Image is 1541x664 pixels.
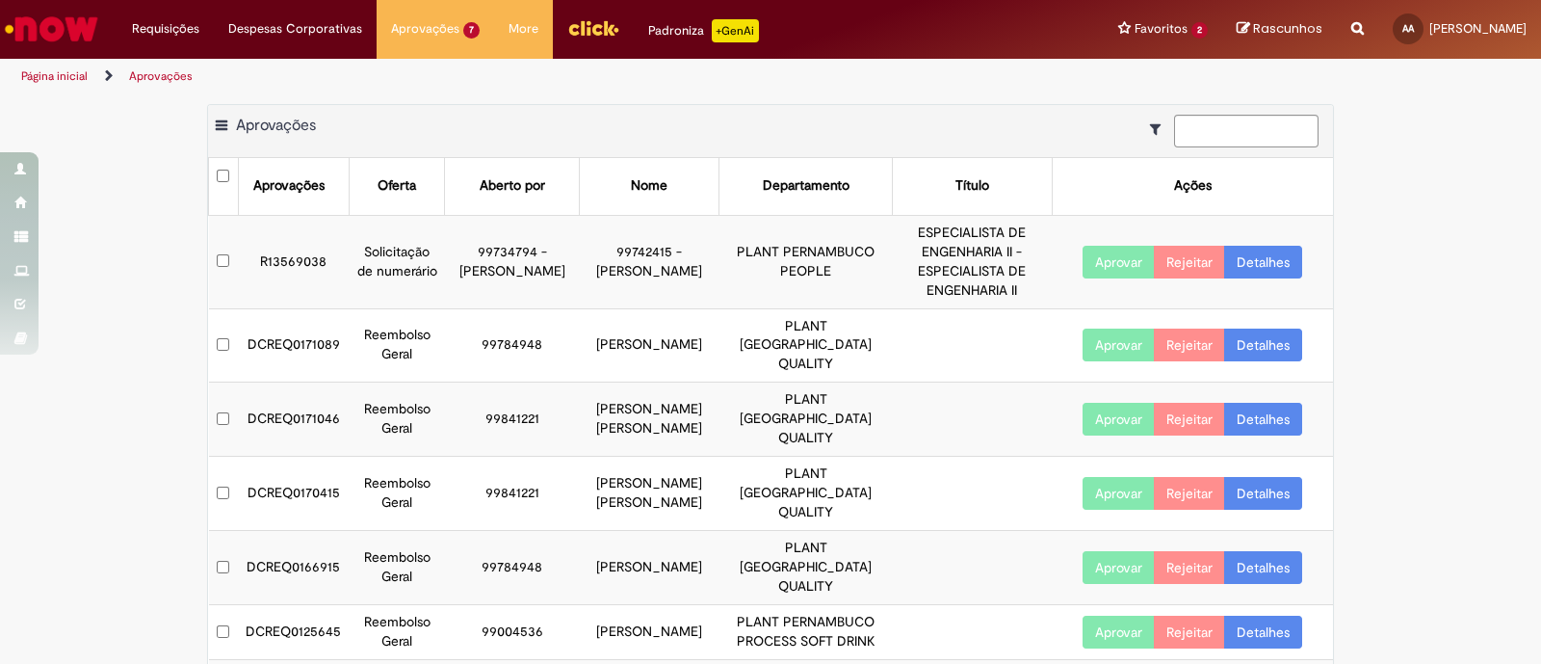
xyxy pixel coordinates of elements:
[712,19,759,42] p: +GenAi
[1154,329,1225,361] button: Rejeitar
[579,605,719,660] td: [PERSON_NAME]
[719,383,893,457] td: PLANT [GEOGRAPHIC_DATA] QUALITY
[238,457,349,531] td: DCREQ0170415
[1191,22,1208,39] span: 2
[1154,477,1225,510] button: Rejeitar
[1083,329,1155,361] button: Aprovar
[463,22,480,39] span: 7
[579,383,719,457] td: [PERSON_NAME] [PERSON_NAME]
[1150,122,1170,136] i: Mostrar filtros para: Suas Solicitações
[719,308,893,383] td: PLANT [GEOGRAPHIC_DATA] QUALITY
[567,13,619,42] img: click_logo_yellow_360x200.png
[238,383,349,457] td: DCREQ0171046
[719,531,893,605] td: PLANT [GEOGRAPHIC_DATA] QUALITY
[1154,616,1225,649] button: Rejeitar
[1224,329,1302,361] a: Detalhes
[955,176,989,196] div: Título
[1083,477,1155,510] button: Aprovar
[1083,246,1155,279] button: Aprovar
[631,176,667,196] div: Nome
[1224,477,1302,510] a: Detalhes
[391,19,459,39] span: Aprovações
[719,605,893,660] td: PLANT PERNAMBUCO PROCESS SOFT DRINK
[480,176,545,196] div: Aberto por
[648,19,759,42] div: Padroniza
[1402,22,1414,35] span: AA
[253,176,325,196] div: Aprovações
[763,176,849,196] div: Departamento
[1135,19,1188,39] span: Favoritos
[719,215,893,308] td: PLANT PERNAMBUCO PEOPLE
[1224,246,1302,279] a: Detalhes
[238,158,349,215] th: Aprovações
[579,531,719,605] td: [PERSON_NAME]
[349,457,445,531] td: Reembolso Geral
[1083,616,1155,649] button: Aprovar
[349,215,445,308] td: Solicitação de numerário
[509,19,538,39] span: More
[719,457,893,531] td: PLANT [GEOGRAPHIC_DATA] QUALITY
[445,215,579,308] td: 99734794 - [PERSON_NAME]
[1224,551,1302,584] a: Detalhes
[445,531,579,605] td: 99784948
[1224,616,1302,649] a: Detalhes
[129,68,193,84] a: Aprovações
[1154,551,1225,584] button: Rejeitar
[236,116,316,135] span: Aprovações
[349,383,445,457] td: Reembolso Geral
[349,308,445,383] td: Reembolso Geral
[1083,403,1155,436] button: Aprovar
[1237,20,1322,39] a: Rascunhos
[1224,403,1302,436] a: Detalhes
[1154,246,1225,279] button: Rejeitar
[579,457,719,531] td: [PERSON_NAME] [PERSON_NAME]
[1253,19,1322,38] span: Rascunhos
[445,383,579,457] td: 99841221
[21,68,88,84] a: Página inicial
[238,531,349,605] td: DCREQ0166915
[445,457,579,531] td: 99841221
[1083,551,1155,584] button: Aprovar
[349,531,445,605] td: Reembolso Geral
[579,308,719,383] td: [PERSON_NAME]
[238,605,349,660] td: DCREQ0125645
[132,19,199,39] span: Requisições
[1429,20,1527,37] span: [PERSON_NAME]
[378,176,416,196] div: Oferta
[1174,176,1212,196] div: Ações
[238,215,349,308] td: R13569038
[349,605,445,660] td: Reembolso Geral
[445,308,579,383] td: 99784948
[579,215,719,308] td: 99742415 - [PERSON_NAME]
[1154,403,1225,436] button: Rejeitar
[2,10,101,48] img: ServiceNow
[238,308,349,383] td: DCREQ0171089
[228,19,362,39] span: Despesas Corporativas
[893,215,1053,308] td: ESPECIALISTA DE ENGENHARIA II - ESPECIALISTA DE ENGENHARIA II
[14,59,1013,94] ul: Trilhas de página
[445,605,579,660] td: 99004536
